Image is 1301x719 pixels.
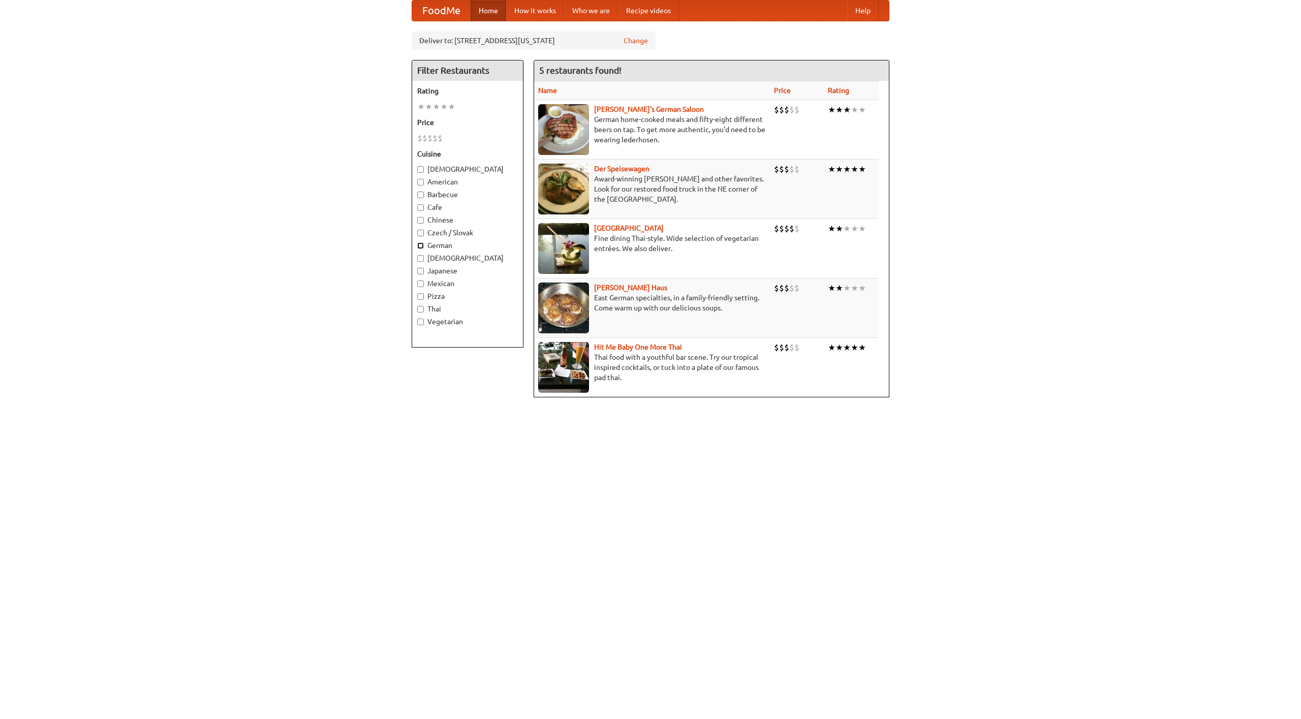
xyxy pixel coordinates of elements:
input: German [417,242,424,249]
label: American [417,177,518,187]
a: Price [774,86,791,95]
input: Cafe [417,204,424,211]
li: $ [774,223,779,234]
li: ★ [835,283,843,294]
label: [DEMOGRAPHIC_DATA] [417,253,518,263]
label: Czech / Slovak [417,228,518,238]
label: Chinese [417,215,518,225]
li: ★ [835,342,843,353]
a: Rating [828,86,849,95]
li: ★ [851,283,858,294]
li: $ [432,133,438,144]
h5: Price [417,117,518,128]
input: Vegetarian [417,319,424,325]
input: Barbecue [417,192,424,198]
li: ★ [858,283,866,294]
li: ★ [843,283,851,294]
a: [PERSON_NAME] Haus [594,284,667,292]
label: Pizza [417,291,518,301]
h5: Cuisine [417,149,518,159]
li: ★ [851,223,858,234]
label: Cafe [417,202,518,212]
h5: Rating [417,86,518,96]
li: $ [784,342,789,353]
a: Recipe videos [618,1,679,21]
input: Japanese [417,268,424,274]
li: $ [774,164,779,175]
label: Thai [417,304,518,314]
li: ★ [828,223,835,234]
li: $ [784,223,789,234]
a: Hit Me Baby One More Thai [594,343,682,351]
li: ★ [432,101,440,112]
li: ★ [828,164,835,175]
input: Czech / Slovak [417,230,424,236]
a: Home [471,1,506,21]
input: Thai [417,306,424,312]
input: American [417,179,424,185]
li: $ [794,104,799,115]
li: ★ [843,223,851,234]
li: $ [784,164,789,175]
a: [GEOGRAPHIC_DATA] [594,224,664,232]
input: [DEMOGRAPHIC_DATA] [417,166,424,173]
li: ★ [835,164,843,175]
li: ★ [851,104,858,115]
li: ★ [858,164,866,175]
li: $ [794,223,799,234]
li: $ [789,342,794,353]
a: [PERSON_NAME]'s German Saloon [594,105,704,113]
p: Award-winning [PERSON_NAME] and other favorites. Look for our restored food truck in the NE corne... [538,174,766,204]
li: ★ [828,104,835,115]
a: Der Speisewagen [594,165,649,173]
a: Who we are [564,1,618,21]
div: Deliver to: [STREET_ADDRESS][US_STATE] [412,32,656,50]
li: ★ [858,223,866,234]
li: ★ [835,223,843,234]
li: $ [794,164,799,175]
p: East German specialties, in a family-friendly setting. Come warm up with our delicious soups. [538,293,766,313]
li: ★ [851,342,858,353]
label: Vegetarian [417,317,518,327]
input: Chinese [417,217,424,224]
li: $ [789,104,794,115]
img: satay.jpg [538,223,589,274]
a: Help [847,1,879,21]
li: $ [417,133,422,144]
label: German [417,240,518,251]
img: esthers.jpg [538,104,589,155]
li: ★ [417,101,425,112]
p: German home-cooked meals and fifty-eight different beers on tap. To get more authentic, you'd nee... [538,114,766,145]
label: Barbecue [417,190,518,200]
label: Mexican [417,278,518,289]
img: speisewagen.jpg [538,164,589,214]
li: $ [794,283,799,294]
label: [DEMOGRAPHIC_DATA] [417,164,518,174]
a: Name [538,86,557,95]
li: $ [789,283,794,294]
label: Japanese [417,266,518,276]
li: $ [427,133,432,144]
li: ★ [828,283,835,294]
h4: Filter Restaurants [412,60,523,81]
li: $ [779,342,784,353]
li: $ [784,104,789,115]
p: Thai food with a youthful bar scene. Try our tropical inspired cocktails, or tuck into a plate of... [538,352,766,383]
input: [DEMOGRAPHIC_DATA] [417,255,424,262]
li: ★ [858,342,866,353]
li: ★ [440,101,448,112]
li: ★ [843,164,851,175]
a: Change [624,36,648,46]
li: ★ [835,104,843,115]
a: FoodMe [412,1,471,21]
li: $ [789,164,794,175]
a: How it works [506,1,564,21]
img: kohlhaus.jpg [538,283,589,333]
li: ★ [828,342,835,353]
input: Pizza [417,293,424,300]
li: $ [774,283,779,294]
